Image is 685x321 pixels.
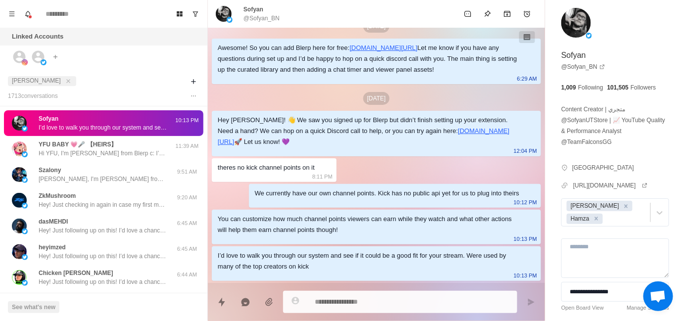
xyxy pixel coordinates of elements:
[561,49,586,61] p: Sofyan
[39,175,167,183] p: [PERSON_NAME], I'm [PERSON_NAME] from Blerp c: I’ve been touching base with creators who’ve used ...
[63,76,73,86] button: close
[349,44,417,51] a: [DOMAIN_NAME][URL]
[561,8,591,38] img: picture
[591,214,602,224] div: Remove Hamza
[22,229,28,234] img: picture
[39,226,167,235] p: Hey! Just following up on this! I’d love a chance to learn more about your stream and see if Bler...
[568,214,591,224] div: Hamza
[514,145,537,156] p: 12:04 PM
[172,6,188,22] button: Board View
[4,6,20,22] button: Menu
[497,4,517,24] button: Archive
[22,177,28,183] img: picture
[39,114,58,123] p: Sofyan
[218,250,519,272] div: I’d love to walk you through our system and see if it could be a good fit for your stream. Were u...
[561,104,669,147] p: Content Creator | متجري @SofyanUTStore | 📈 YouTube Quality & Performance Analyst @TeamFalconsGG
[216,6,232,22] img: picture
[39,243,66,252] p: heyimzed
[12,77,61,84] span: [PERSON_NAME]
[8,92,58,100] p: 1713 conversation s
[175,271,199,279] p: 6:44 AM
[12,141,27,156] img: picture
[236,292,255,312] button: Reply with AI
[244,5,263,14] p: Sofyan
[607,83,629,92] p: 101,505
[631,83,656,92] p: Followers
[517,73,537,84] p: 6:29 AM
[218,43,519,75] div: Awesome! So you can add Blerp here for free: Let me know if you have any questions during set up ...
[478,4,497,24] button: Pin
[572,163,634,172] p: [GEOGRAPHIC_DATA]
[561,62,605,71] a: @Sofyan_BN
[561,83,576,92] p: 1,009
[312,171,333,182] p: 8:11 PM
[573,181,648,190] a: [URL][DOMAIN_NAME]
[22,203,28,209] img: picture
[41,59,47,65] img: picture
[514,270,537,281] p: 10:13 PM
[8,301,59,313] button: See what's new
[212,292,232,312] button: Quick replies
[188,6,203,22] button: Show unread conversations
[12,219,27,233] img: picture
[22,280,28,286] img: picture
[227,17,233,23] img: picture
[49,51,61,63] button: Add account
[22,151,28,157] img: picture
[244,14,280,23] p: @Sofyan_BN
[188,90,199,102] button: Options
[22,254,28,260] img: picture
[175,168,199,176] p: 9:51 AM
[22,59,28,65] img: picture
[255,188,520,199] div: We currently have our own channel points. Kick has no public api yet for us to plug into theirs
[514,233,537,244] p: 10:13 PM
[39,269,113,277] p: Chicken [PERSON_NAME]
[568,201,621,211] div: [PERSON_NAME]
[621,201,632,211] div: Remove Jayson
[218,115,519,147] div: Hey [PERSON_NAME]! 👋 We saw you signed up for Blerp but didn’t finish setting up your extension. ...
[39,252,167,261] p: Hey! Just following up on this! I’d love a chance to learn more about your stream and see if Bler...
[514,197,537,208] p: 10:12 PM
[39,140,117,149] p: YFU BABY 💗🎤 【HEIRS】
[218,214,519,235] div: You can customize how much channel points viewers can earn while they watch and what other action...
[12,116,27,131] img: picture
[12,270,27,285] img: picture
[363,92,390,105] p: [DATE]
[39,217,68,226] p: dasMEHDI
[188,76,199,88] button: Add filters
[39,277,167,286] p: Hey! Just following up on this! I’d love a chance to learn more about your stream and see if Bler...
[643,281,673,311] div: Open chat
[12,32,63,42] p: Linked Accounts
[12,244,27,259] img: picture
[175,219,199,228] p: 6:45 AM
[22,126,28,132] img: picture
[39,191,76,200] p: ZkMushroom
[627,304,669,312] a: Manage Statuses
[12,193,27,208] img: picture
[561,304,604,312] a: Open Board View
[175,142,199,150] p: 11:39 AM
[521,292,541,312] button: Send message
[586,33,592,39] img: picture
[458,4,478,24] button: Mark as unread
[12,167,27,182] img: picture
[517,4,537,24] button: Add reminder
[39,166,61,175] p: Szalony
[39,123,167,132] p: I’d love to walk you through our system and see if it could be a good fit for your stream. Were u...
[39,200,167,209] p: Hey! Just checking in again in case my first message got buried.
[175,116,199,125] p: 10:13 PM
[20,6,36,22] button: Notifications
[578,83,603,92] p: Following
[259,292,279,312] button: Add media
[39,149,167,158] p: Hi YFU, I'm [PERSON_NAME] from Blerp c: I’ve been touching base with creators who’ve used Blerp, ...
[175,193,199,202] p: 9:20 AM
[218,162,315,173] div: theres no kick channel points on it
[175,245,199,253] p: 6:45 AM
